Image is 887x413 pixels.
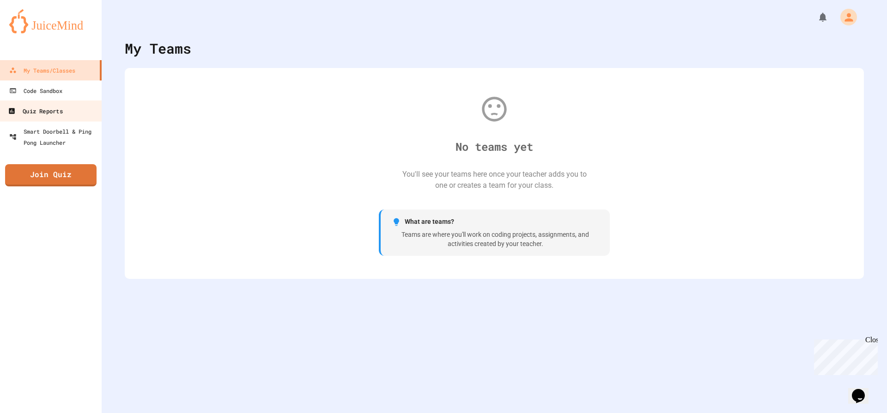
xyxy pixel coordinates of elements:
a: Join Quiz [5,164,97,186]
iframe: chat widget [810,336,878,375]
div: Teams are where you'll work on coding projects, assignments, and activities created by your teacher. [392,230,599,248]
div: My Notifications [800,9,831,25]
div: You'll see your teams here once your teacher adds you to one or creates a team for your class. [402,169,587,191]
img: logo-orange.svg [9,9,92,33]
span: What are teams? [405,217,454,227]
div: My Account [831,6,859,28]
iframe: chat widget [848,376,878,404]
div: No teams yet [456,138,533,155]
div: My Teams [125,38,191,59]
div: Quiz Reports [8,105,62,117]
div: Chat with us now!Close [4,4,64,59]
div: Code Sandbox [9,85,62,96]
div: Smart Doorbell & Ping Pong Launcher [9,126,98,148]
div: My Teams/Classes [9,65,75,76]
